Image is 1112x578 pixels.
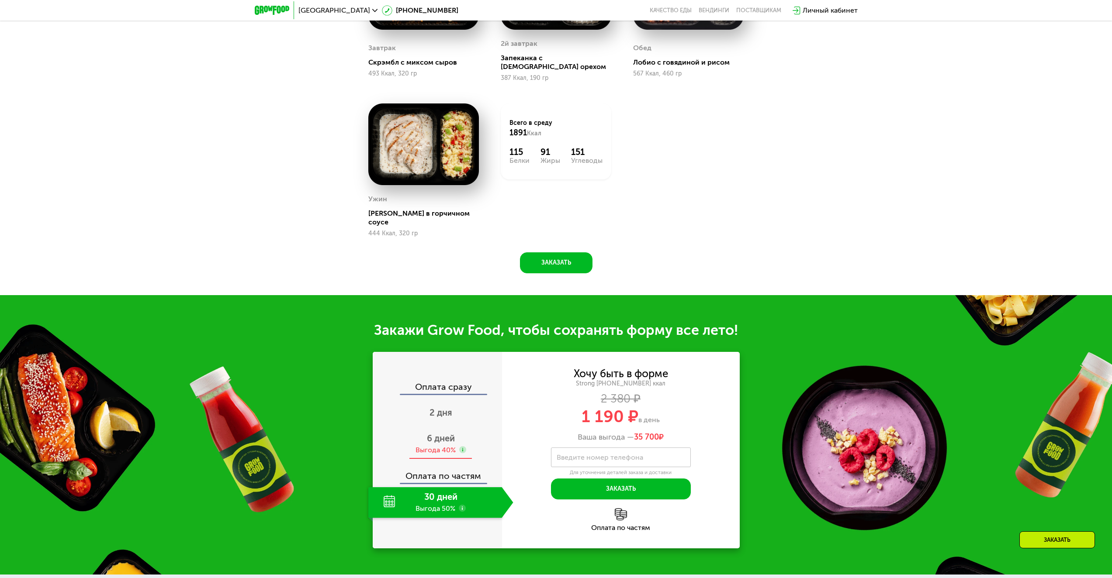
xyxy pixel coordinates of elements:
a: Вендинги [699,7,729,14]
span: Ккал [527,130,541,137]
div: Оплата по частям [374,463,502,483]
div: Лобио с говядиной и рисом [633,58,751,67]
div: 444 Ккал, 320 гр [368,230,479,237]
div: 91 [540,147,560,157]
img: l6xcnZfty9opOoJh.png [615,508,627,520]
span: 2 дня [430,407,452,418]
div: Для уточнения деталей заказа и доставки [551,469,691,476]
div: 2й завтрак [501,37,537,50]
div: Скрэмбл с миксом сыров [368,58,486,67]
a: Качество еды [650,7,692,14]
div: Личный кабинет [803,5,858,16]
div: Оплата по частям [502,524,740,531]
div: 2 380 ₽ [502,394,740,404]
div: Strong [PHONE_NUMBER] ккал [502,380,740,388]
button: Заказать [551,478,691,499]
span: 6 дней [427,433,455,444]
div: Заказать [1019,531,1095,548]
label: Введите номер телефона [557,455,643,460]
div: Хочу быть в форме [574,369,668,378]
button: Заказать [520,252,592,273]
span: [GEOGRAPHIC_DATA] [298,7,370,14]
div: 115 [509,147,530,157]
div: 387 Ккал, 190 гр [501,75,611,82]
div: 567 Ккал, 460 гр [633,70,744,77]
div: Запеканка с [DEMOGRAPHIC_DATA] орехом [501,54,618,71]
div: Обед [633,41,651,55]
span: в день [638,416,660,424]
div: Углеводы [571,157,603,164]
span: ₽ [634,433,664,442]
span: 1891 [509,128,527,138]
div: Всего в среду [509,119,603,138]
span: 35 700 [634,432,659,442]
a: [PHONE_NUMBER] [382,5,458,16]
div: 493 Ккал, 320 гр [368,70,479,77]
div: Ваша выгода — [502,433,740,442]
div: Жиры [540,157,560,164]
div: поставщикам [736,7,781,14]
div: 151 [571,147,603,157]
div: Выгода 40% [416,445,456,455]
div: Завтрак [368,41,396,55]
div: [PERSON_NAME] в горчичном соусе [368,209,486,227]
div: Белки [509,157,530,164]
div: Оплата сразу [374,382,502,394]
span: 1 190 ₽ [582,406,638,427]
div: Ужин [368,193,387,206]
